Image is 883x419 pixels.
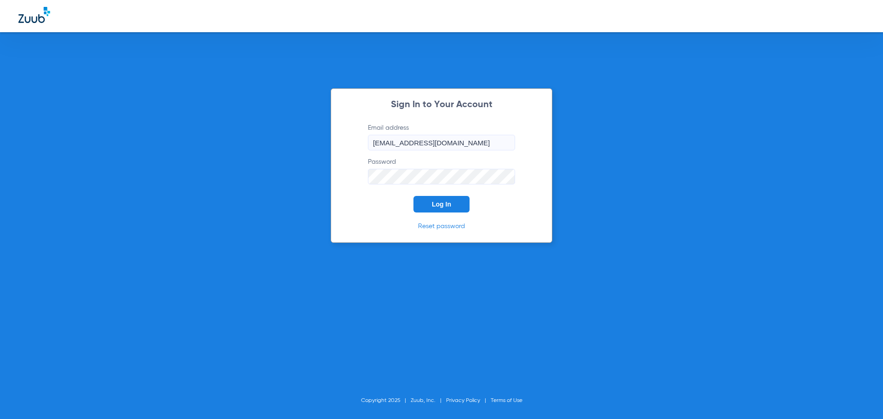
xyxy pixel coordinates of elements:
[837,375,883,419] iframe: Chat Widget
[18,7,50,23] img: Zuub Logo
[418,223,465,230] a: Reset password
[411,396,446,405] li: Zuub, Inc.
[368,157,515,184] label: Password
[368,123,515,150] label: Email address
[354,100,529,109] h2: Sign In to Your Account
[368,135,515,150] input: Email address
[368,169,515,184] input: Password
[413,196,470,212] button: Log In
[491,398,522,403] a: Terms of Use
[361,396,411,405] li: Copyright 2025
[446,398,480,403] a: Privacy Policy
[432,201,451,208] span: Log In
